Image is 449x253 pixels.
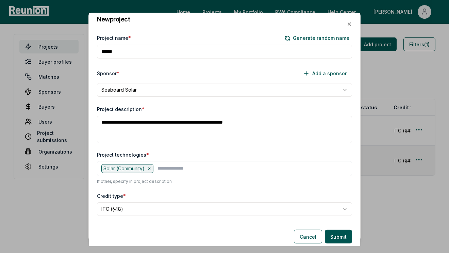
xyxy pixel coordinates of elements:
[97,178,352,184] p: If other, specify in project description
[298,66,352,80] button: Add a sponsor
[282,34,352,42] button: Generate random name
[97,16,130,22] h2: New project
[97,106,145,112] label: Project description
[101,164,153,173] div: Solar (Community)
[97,34,131,42] label: Project name
[325,230,352,243] button: Submit
[97,151,149,158] label: Project technologies
[294,230,322,243] button: Cancel
[97,192,126,199] label: Credit type
[97,70,119,77] label: Sponsor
